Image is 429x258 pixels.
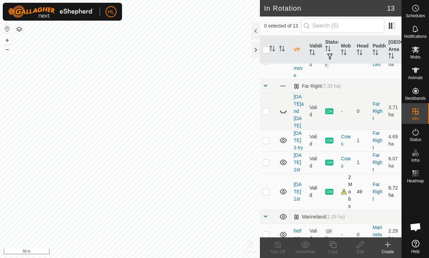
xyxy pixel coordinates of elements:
th: Mob [338,36,354,64]
p-sorticon: Activate to sort [341,51,346,56]
p-sorticon: Activate to sort [269,47,275,52]
p-sorticon: Activate to sort [309,51,315,56]
span: Schedules [406,14,425,18]
span: Infra [411,158,419,162]
span: VPs [411,117,419,121]
a: [DATE]and [DATE] [294,94,304,128]
div: Cows [341,155,351,170]
span: ON [325,189,333,195]
th: Validity [307,36,322,64]
span: ON [325,108,333,114]
a: Contact Us [137,249,157,255]
span: 13 [387,3,395,13]
a: Help [402,237,429,256]
td: 49 [354,173,370,210]
p-sorticon: Activate to sort [357,51,362,56]
td: 6.07 ha [386,151,401,173]
div: Copy [319,249,346,255]
span: Neckbands [405,96,426,100]
input: Search (S) [301,19,384,33]
a: Privacy Policy [103,249,129,255]
th: Paddock [370,36,386,64]
button: Map Layers [15,25,23,33]
span: Status [409,138,421,142]
td: Valid [307,151,322,173]
span: ON [325,160,333,165]
p-sorticon: Activate to sort [388,54,394,60]
th: [GEOGRAPHIC_DATA] Area [386,36,401,64]
a: [DATE] 1st move [294,44,302,78]
td: Valid [307,173,322,210]
span: Mobs [410,55,420,59]
div: Create [374,249,401,255]
td: 1 [354,129,370,151]
a: [DATE] 1st [294,182,301,202]
span: (2.29 ha) [326,214,345,219]
div: 2 Mobs [341,174,351,210]
td: 0 [354,224,370,246]
td: Valid [307,93,322,129]
td: 3.71 ha [386,93,401,129]
span: Notifications [404,34,427,39]
th: Status [322,36,338,64]
td: 6.72 ha [386,173,401,210]
button: Reset Map [3,25,11,33]
button: + [3,36,11,44]
div: Edit [346,249,374,255]
h2: In Rotation [264,4,387,12]
p-sorticon: Activate to sort [279,47,285,52]
div: Cows [341,133,351,148]
a: Far Right [373,182,383,202]
div: - [341,108,351,115]
div: - [341,231,351,238]
td: 0 [354,93,370,129]
span: Heatmap [407,179,424,183]
span: (7.33 ha) [322,83,341,89]
a: heifers [294,228,301,241]
a: Far Right [373,101,383,121]
a: [DATE] 1st [294,152,301,172]
button: – [3,45,11,53]
th: VP [291,36,307,64]
span: HL [108,8,114,15]
span: Animals [408,76,423,80]
span: ON [325,138,333,143]
td: 2.29 ha [386,224,401,246]
td: Valid [307,129,322,151]
span: 0 selected of 13 [264,22,301,30]
span: OFF [325,228,332,241]
a: Far Right [373,152,383,172]
a: [DATE] 3 try [294,130,303,150]
div: Open chat [405,217,426,237]
td: 1 [354,151,370,173]
p-sorticon: Activate to sort [325,47,331,52]
div: Marineland [294,214,345,220]
td: Valid [307,224,322,246]
img: Gallagher Logo [8,6,94,18]
a: Far Right [373,130,383,150]
div: Far Right [294,83,341,89]
p-sorticon: Activate to sort [373,51,378,56]
th: Head [354,36,370,64]
div: Turn Off [264,249,291,255]
div: Show/Hide [291,249,319,255]
span: OFF [325,55,332,68]
span: Help [411,249,420,254]
td: 4.69 ha [386,129,401,151]
a: Marineland [373,225,382,245]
